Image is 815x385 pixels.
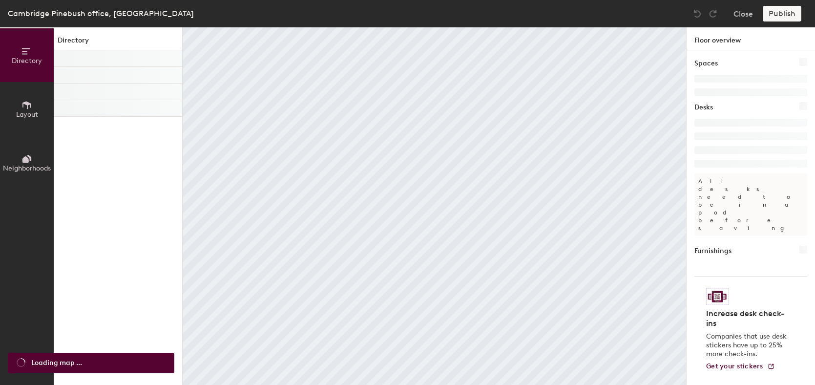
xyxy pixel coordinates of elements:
h1: Spaces [694,58,718,69]
span: Directory [12,57,42,65]
div: Cambridge Pinebush office, [GEOGRAPHIC_DATA] [8,7,194,20]
canvas: Map [183,27,686,385]
span: Get your stickers [706,362,763,370]
img: Undo [692,9,702,19]
button: Close [733,6,753,21]
span: Loading map ... [31,358,82,368]
p: Companies that use desk stickers have up to 25% more check-ins. [706,332,790,359]
img: Sticker logo [706,288,729,305]
h4: Increase desk check-ins [706,309,790,328]
a: Get your stickers [706,363,775,371]
h1: Directory [54,35,182,50]
span: Layout [16,110,38,119]
span: Neighborhoods [3,164,51,172]
p: All desks need to be in a pod before saving [694,173,807,236]
img: Redo [708,9,718,19]
h1: Floor overview [687,27,815,50]
h1: Desks [694,102,713,113]
h1: Furnishings [694,246,731,257]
